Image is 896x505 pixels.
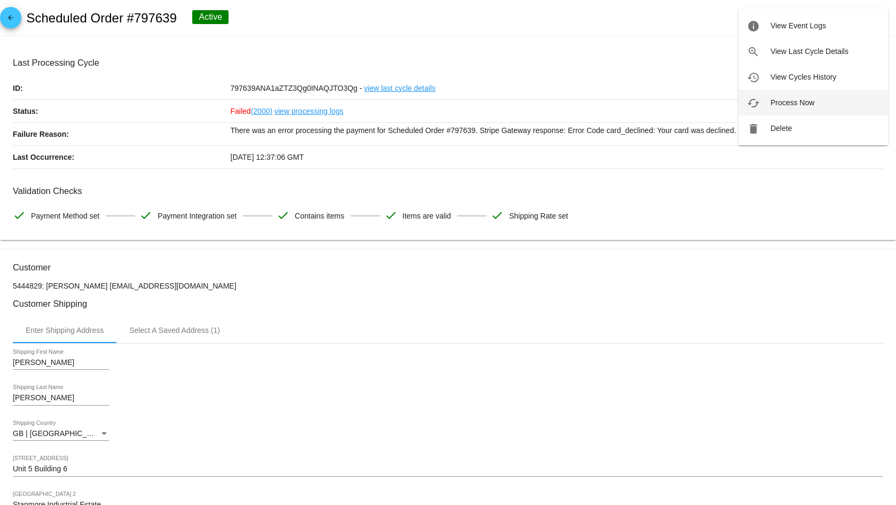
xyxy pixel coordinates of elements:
mat-icon: zoom_in [747,45,760,58]
span: View Last Cycle Details [771,47,848,56]
mat-icon: info [747,20,760,33]
mat-icon: history [747,71,760,84]
mat-icon: cached [747,97,760,110]
span: View Event Logs [771,21,826,30]
span: Process Now [771,98,814,107]
mat-icon: delete [747,122,760,135]
span: View Cycles History [771,73,836,81]
span: Delete [771,124,792,133]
